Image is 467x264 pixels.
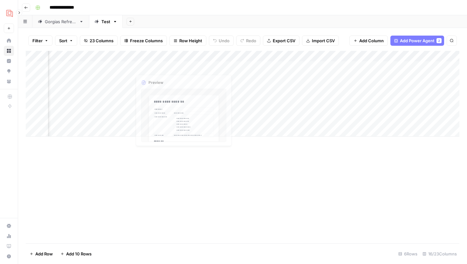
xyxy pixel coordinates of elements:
div: 16/23 Columns [420,249,459,259]
span: Export CSV [273,37,295,44]
button: Sort [55,36,77,46]
button: 23 Columns [80,36,118,46]
span: Filter [32,37,43,44]
span: Add 10 Rows [66,251,92,257]
button: Add Power Agent2 [390,36,444,46]
a: Your Data [4,76,14,86]
span: Redo [246,37,256,44]
button: Add Row [26,249,57,259]
a: Usage [4,231,14,241]
span: Sort [59,37,67,44]
a: Home [4,36,14,46]
div: 2 [436,38,442,43]
span: Freeze Columns [130,37,163,44]
button: Redo [236,36,260,46]
a: Insights [4,56,14,66]
a: Browse [4,46,14,56]
span: 23 Columns [90,37,113,44]
span: Row Height [179,37,202,44]
a: Settings [4,221,14,231]
a: Learning Hub [4,241,14,251]
div: Gorgias Refresh [45,18,77,25]
span: Add Column [359,37,384,44]
span: Add Power Agent [400,37,435,44]
a: Opportunities [4,66,14,76]
button: Add 10 Rows [57,249,95,259]
a: Test [89,15,123,28]
span: Add Row [35,251,53,257]
a: Gorgias Refresh [32,15,89,28]
div: Test [101,18,110,25]
button: Add Column [349,36,388,46]
span: Import CSV [312,37,335,44]
button: Undo [209,36,234,46]
button: Freeze Columns [120,36,167,46]
img: Gorgias Logo [4,7,15,19]
button: Export CSV [263,36,299,46]
div: 6 Rows [396,249,420,259]
button: Workspace: Gorgias [4,5,14,21]
button: Row Height [169,36,206,46]
button: Import CSV [302,36,339,46]
span: 2 [438,38,440,43]
button: Help + Support [4,251,14,261]
span: Undo [219,37,230,44]
button: Filter [28,36,52,46]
